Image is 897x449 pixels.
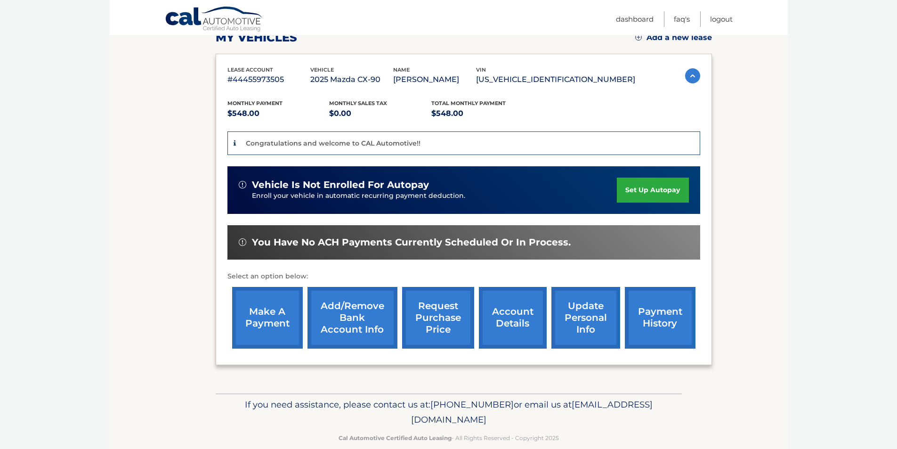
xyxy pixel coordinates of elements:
[310,73,393,86] p: 2025 Mazda CX-90
[227,66,273,73] span: lease account
[227,271,700,282] p: Select an option below:
[227,100,283,106] span: Monthly Payment
[674,11,690,27] a: FAQ's
[252,191,617,201] p: Enroll your vehicle in automatic recurring payment deduction.
[476,66,486,73] span: vin
[222,397,676,427] p: If you need assistance, please contact us at: or email us at
[165,6,264,33] a: Cal Automotive
[307,287,397,349] a: Add/Remove bank account info
[239,181,246,188] img: alert-white.svg
[625,287,695,349] a: payment history
[252,179,429,191] span: vehicle is not enrolled for autopay
[393,73,476,86] p: [PERSON_NAME]
[635,34,642,41] img: add.svg
[339,434,452,441] strong: Cal Automotive Certified Auto Leasing
[430,399,514,410] span: [PHONE_NUMBER]
[216,31,297,45] h2: my vehicles
[476,73,635,86] p: [US_VEHICLE_IDENTIFICATION_NUMBER]
[329,100,387,106] span: Monthly sales Tax
[551,287,620,349] a: update personal info
[635,33,712,42] a: Add a new lease
[232,287,303,349] a: make a payment
[616,11,654,27] a: Dashboard
[310,66,334,73] span: vehicle
[222,433,676,443] p: - All Rights Reserved - Copyright 2025
[227,73,310,86] p: #44455973505
[710,11,733,27] a: Logout
[246,139,420,147] p: Congratulations and welcome to CAL Automotive!!
[393,66,410,73] span: name
[239,238,246,246] img: alert-white.svg
[402,287,474,349] a: request purchase price
[617,178,688,203] a: set up autopay
[431,107,533,120] p: $548.00
[431,100,506,106] span: Total Monthly Payment
[479,287,547,349] a: account details
[252,237,571,248] span: You have no ACH payments currently scheduled or in process.
[227,107,330,120] p: $548.00
[329,107,431,120] p: $0.00
[685,68,700,83] img: accordion-active.svg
